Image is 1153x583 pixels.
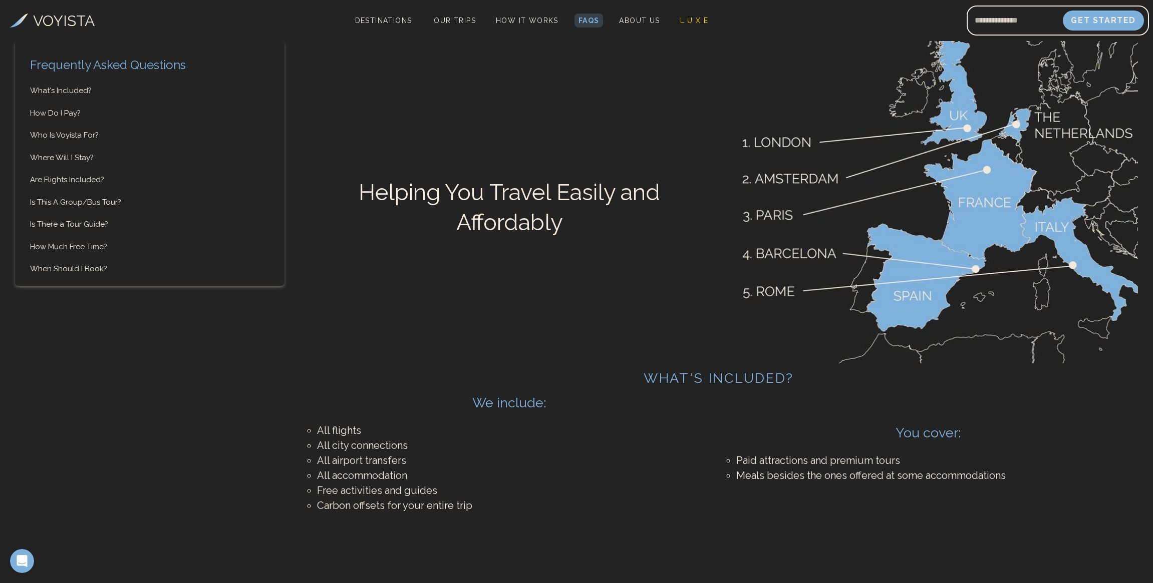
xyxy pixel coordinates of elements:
[10,14,28,28] img: Voyista Logo
[15,41,284,74] h2: Frequently Asked Questions
[15,152,284,164] a: Where Will I Stay?
[15,174,284,186] a: Are Flights Included?
[736,453,1120,468] li: Paid attractions and premium tours
[615,14,664,28] a: About Us
[317,483,701,498] li: Free activities and guides
[317,453,701,468] li: All airport transfers
[317,468,701,483] li: All accommodation
[492,14,562,28] a: How It Works
[317,498,701,513] li: Carbon offsets for your entire trip
[33,10,95,32] h3: VOYISTA
[15,108,284,119] a: How Do I Pay?
[430,14,480,28] a: Our Trips
[300,371,1138,385] h2: What's Included?
[726,423,1130,443] h2: You cover:
[307,393,711,413] h2: We include:
[15,197,284,208] a: Is This A Group/Bus Tour?
[351,13,416,42] span: Destinations
[15,219,284,230] a: Is There a Tour Guide?
[496,17,558,25] span: How It Works
[10,10,95,32] a: VOYISTA
[317,423,701,438] li: All flights
[15,130,284,141] a: Who Is Voyista For?
[300,170,719,245] h1: Helping You Travel Easily and Affordably
[434,17,476,25] span: Our Trips
[579,17,600,25] span: FAQs
[719,41,1138,363] img: European Highlight Trip
[574,14,604,28] a: FAQs
[967,9,1063,33] input: Email address
[15,241,284,253] a: How Much Free Time?
[10,549,34,573] iframe: Intercom live chat
[736,468,1120,483] li: Meals besides the ones offered at some accommodations
[15,85,284,97] a: What's Included?
[15,263,284,275] a: When Should I Book?
[317,438,701,453] li: All city connections
[676,14,713,28] a: L U X E
[1063,11,1144,31] button: Get Started
[680,17,709,25] span: L U X E
[619,17,660,25] span: About Us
